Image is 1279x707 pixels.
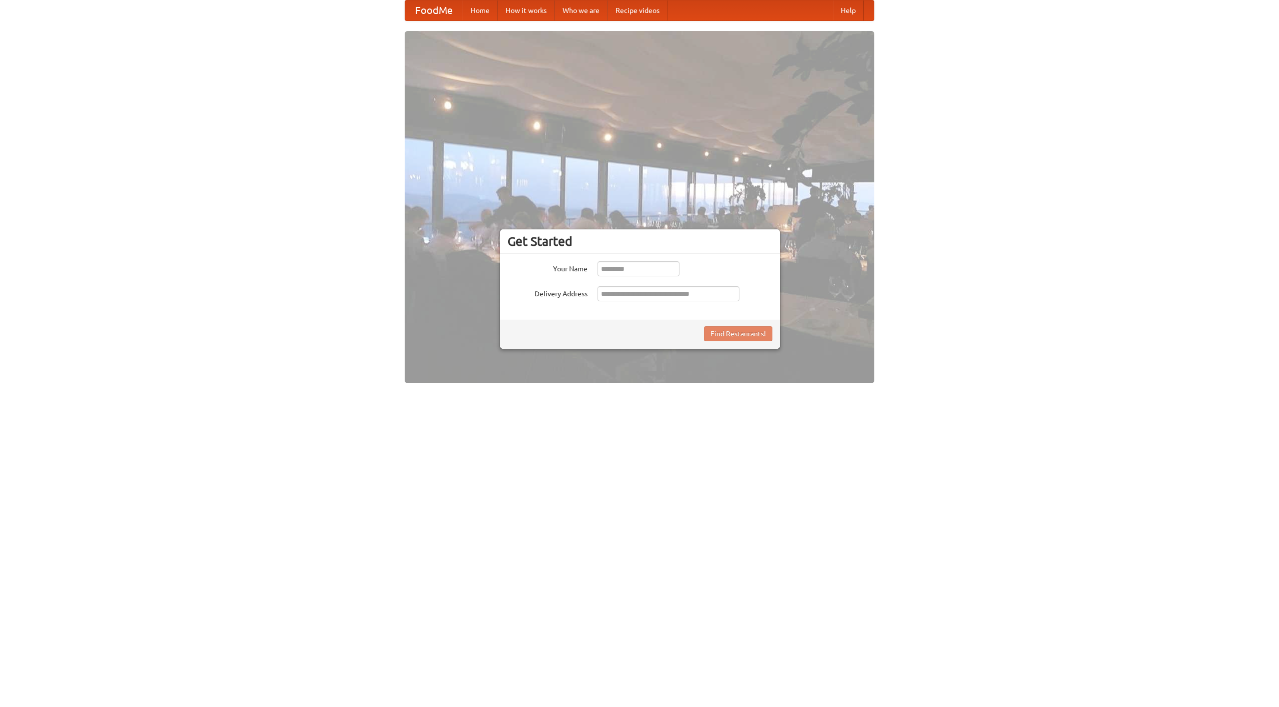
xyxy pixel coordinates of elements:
a: Help [833,0,864,20]
label: Your Name [508,261,588,274]
a: Who we are [555,0,608,20]
a: How it works [498,0,555,20]
a: Recipe videos [608,0,667,20]
label: Delivery Address [508,286,588,299]
a: Home [463,0,498,20]
a: FoodMe [405,0,463,20]
button: Find Restaurants! [704,326,772,341]
h3: Get Started [508,234,772,249]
